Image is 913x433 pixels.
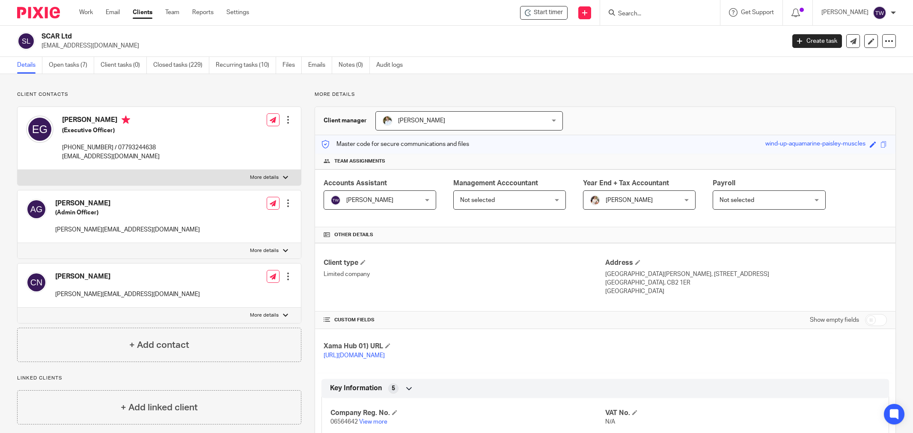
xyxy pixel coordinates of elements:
[121,401,198,414] h4: + Add linked client
[713,180,735,187] span: Payroll
[520,6,568,20] div: SCAR Ltd
[334,158,385,165] span: Team assignments
[324,180,387,187] span: Accounts Assistant
[26,199,47,219] img: svg%3E
[330,409,605,418] h4: Company Reg. No.
[453,180,538,187] span: Management Acccountant
[382,116,393,126] img: sarah-royle.jpg
[741,9,774,15] span: Get Support
[165,8,179,17] a: Team
[315,91,896,98] p: More details
[17,57,42,74] a: Details
[324,342,605,351] h4: Xama Hub 01) URL
[460,197,495,203] span: Not selected
[133,8,152,17] a: Clients
[792,34,842,48] a: Create task
[346,197,393,203] span: [PERSON_NAME]
[153,57,209,74] a: Closed tasks (229)
[339,57,370,74] a: Notes (0)
[62,126,160,135] h5: (Executive Officer)
[250,312,279,319] p: More details
[101,57,147,74] a: Client tasks (0)
[226,8,249,17] a: Settings
[605,287,887,296] p: [GEOGRAPHIC_DATA]
[765,139,865,149] div: wind-up-aquamarine-paisley-muscles
[334,231,373,238] span: Other details
[590,195,600,205] img: Kayleigh%20Henson.jpeg
[330,195,341,205] img: svg%3E
[250,174,279,181] p: More details
[324,258,605,267] h4: Client type
[62,152,160,161] p: [EMAIL_ADDRESS][DOMAIN_NAME]
[330,384,382,393] span: Key Information
[720,197,754,203] span: Not selected
[308,57,332,74] a: Emails
[192,8,214,17] a: Reports
[605,409,880,418] h4: VAT No.
[398,118,445,124] span: [PERSON_NAME]
[62,116,160,126] h4: [PERSON_NAME]
[55,208,200,217] h5: (Admin Officer)
[55,225,200,234] p: [PERSON_NAME][EMAIL_ADDRESS][DOMAIN_NAME]
[216,57,276,74] a: Recurring tasks (10)
[392,384,395,393] span: 5
[122,116,130,124] i: Primary
[55,199,200,208] h4: [PERSON_NAME]
[17,91,301,98] p: Client contacts
[376,57,409,74] a: Audit logs
[359,419,387,425] a: View more
[605,419,615,425] span: N/A
[873,6,886,20] img: svg%3E
[62,143,160,152] p: [PHONE_NUMBER] / 07793244638
[330,419,358,425] span: 06564642
[583,180,669,187] span: Year End + Tax Accountant
[324,353,385,359] a: [URL][DOMAIN_NAME]
[324,317,605,323] h4: CUSTOM FIELDS
[324,270,605,279] p: Limited company
[810,316,859,324] label: Show empty fields
[324,116,367,125] h3: Client manager
[283,57,302,74] a: Files
[17,375,301,382] p: Linked clients
[605,279,887,287] p: [GEOGRAPHIC_DATA], CB2 1ER
[617,10,694,18] input: Search
[106,8,120,17] a: Email
[26,272,47,293] img: svg%3E
[606,197,653,203] span: [PERSON_NAME]
[42,32,632,41] h2: SCAR Ltd
[55,290,200,299] p: [PERSON_NAME][EMAIL_ADDRESS][DOMAIN_NAME]
[49,57,94,74] a: Open tasks (7)
[605,258,887,267] h4: Address
[250,247,279,254] p: More details
[26,116,54,143] img: svg%3E
[821,8,868,17] p: [PERSON_NAME]
[42,42,779,50] p: [EMAIL_ADDRESS][DOMAIN_NAME]
[534,8,563,17] span: Start timer
[321,140,469,148] p: Master code for secure communications and files
[605,270,887,279] p: [GEOGRAPHIC_DATA][PERSON_NAME], [STREET_ADDRESS]
[17,7,60,18] img: Pixie
[55,272,200,281] h4: [PERSON_NAME]
[129,338,189,352] h4: + Add contact
[17,32,35,50] img: svg%3E
[79,8,93,17] a: Work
